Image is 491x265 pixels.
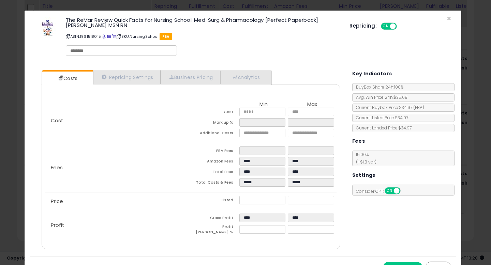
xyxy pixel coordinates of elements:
[107,34,111,39] a: All offer listings
[66,31,339,42] p: ASIN: 1961518015 | SKU: NursingSchool
[352,137,365,145] h5: Fees
[191,129,239,139] td: Additional Costs
[45,165,191,170] p: Fees
[239,102,288,108] th: Min
[353,94,407,100] span: Avg. Win Price 24h: $35.68
[447,14,451,24] span: ×
[353,188,410,194] span: Consider CPT:
[353,125,412,131] span: Current Landed Price: $34.97
[396,24,407,29] span: OFF
[40,17,56,38] img: 41Do6245lLL._SL60_.jpg
[191,146,239,157] td: FBA Fees
[191,178,239,189] td: Total Costs & Fees
[191,196,239,206] td: Listed
[413,105,424,110] span: ( FBA )
[160,33,172,40] span: FBA
[352,69,392,78] h5: Key Indicators
[93,70,161,84] a: Repricing Settings
[45,118,191,123] p: Cost
[191,108,239,118] td: Cost
[353,105,424,110] span: Current Buybox Price:
[191,157,239,168] td: Amazon Fees
[399,188,410,194] span: OFF
[45,222,191,228] p: Profit
[191,224,239,237] td: Profit [PERSON_NAME] %
[112,34,116,39] a: Your listing only
[102,34,106,39] a: BuyBox page
[42,72,92,85] a: Costs
[352,171,375,180] h5: Settings
[191,214,239,224] td: Gross Profit
[66,17,339,28] h3: The ReMar Review Quick Facts for Nursing School: Med-Surg & Pharmacology [Perfect Paperback] [PER...
[353,159,376,165] span: (+$1.8 var)
[191,118,239,129] td: Mark up %
[353,152,376,165] span: 15.00 %
[45,199,191,204] p: Price
[399,105,424,110] span: $34.97
[382,24,390,29] span: ON
[161,70,220,84] a: Business Pricing
[288,102,336,108] th: Max
[385,188,394,194] span: ON
[191,168,239,178] td: Total Fees
[220,70,271,84] a: Analytics
[349,23,377,29] h5: Repricing:
[353,84,403,90] span: BuyBox Share 24h: 100%
[353,115,408,121] span: Current Listed Price: $34.97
